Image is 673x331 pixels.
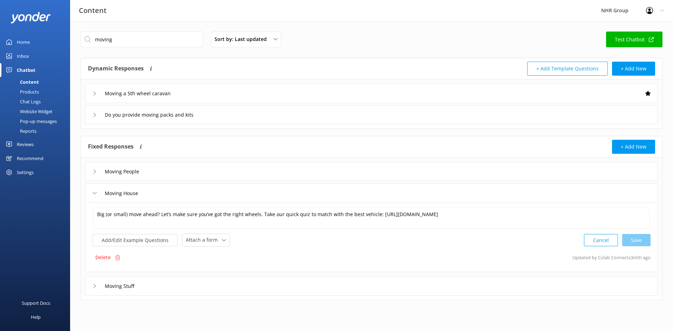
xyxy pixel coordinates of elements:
div: Content [4,77,39,87]
div: Website Widget [4,106,53,116]
a: Website Widget [4,106,70,116]
div: Support Docs [22,296,50,310]
button: Add/Edit Example Questions [93,234,178,246]
div: Settings [17,165,34,179]
h4: Fixed Responses [88,140,134,154]
div: Pop-up messages [4,116,57,126]
div: Products [4,87,39,97]
textarea: Big (or small) move ahead? Let’s make sure you’ve got the right wheels. Take our quick quiz to ma... [93,207,650,229]
div: Recommend [17,151,43,165]
img: yonder-white-logo.png [11,12,51,23]
div: Reports [4,126,36,136]
a: Reports [4,126,70,136]
button: + Add New [612,140,655,154]
a: Products [4,87,70,97]
div: Chatbot [17,63,35,77]
a: Test Chatbot [606,32,662,47]
h3: Content [79,5,107,16]
a: Content [4,77,70,87]
span: Attach a form [186,236,222,244]
button: + Add New [612,62,655,76]
button: Cancel [584,234,618,246]
a: Chat Logs [4,97,70,106]
input: Search all Chatbot Content [81,32,203,47]
h4: Dynamic Responses [88,62,144,76]
p: Delete [95,254,111,261]
div: Help [31,310,41,324]
div: Home [17,35,30,49]
button: + Add Template Questions [527,62,608,76]
div: Inbox [17,49,29,63]
div: Reviews [17,137,34,151]
div: Chat Logs [4,97,41,106]
span: Sort by: Last updated [215,35,271,43]
a: Pop-up messages [4,116,70,126]
p: Updated by Colab Connects 3mth ago [572,251,651,264]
